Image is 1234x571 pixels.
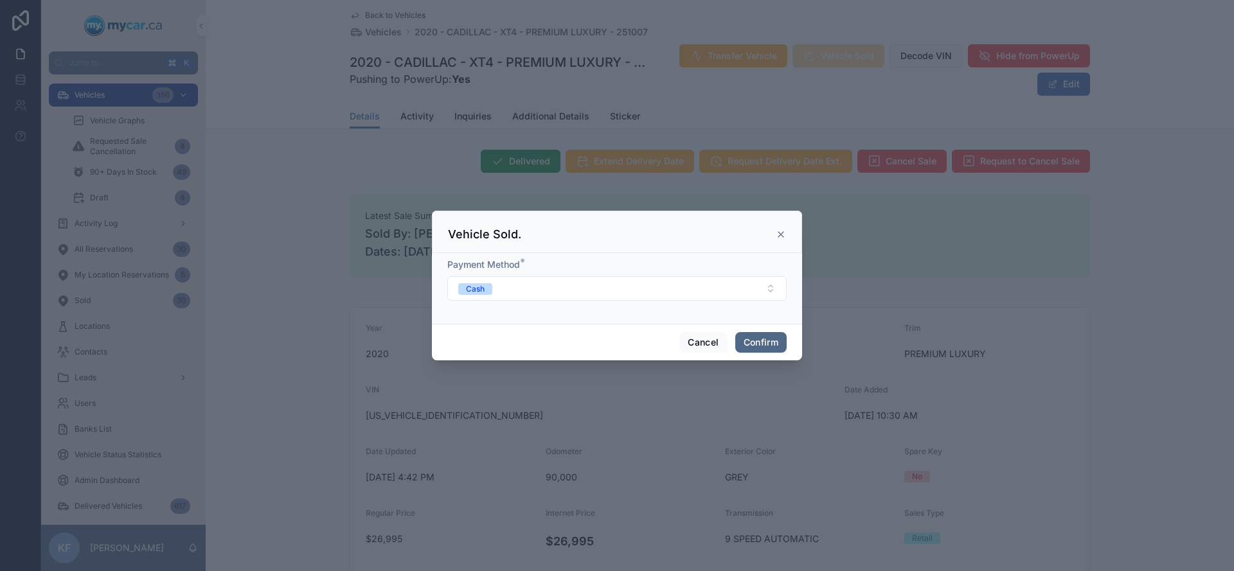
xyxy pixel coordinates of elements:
h3: Vehicle Sold. [448,227,521,242]
div: Cash [466,283,485,295]
button: Confirm [735,332,787,353]
button: Cancel [679,332,727,353]
button: Select Button [447,276,787,301]
span: Payment Method [447,259,520,270]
